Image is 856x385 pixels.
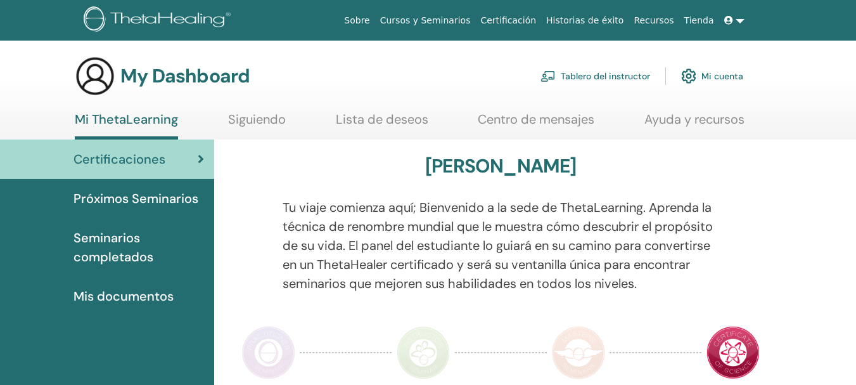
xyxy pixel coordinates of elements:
span: Certificaciones [73,150,165,169]
a: Mi cuenta [681,62,743,90]
img: generic-user-icon.jpg [75,56,115,96]
h3: My Dashboard [120,65,250,88]
img: Master [552,326,605,379]
a: Recursos [629,9,679,32]
a: Mi ThetaLearning [75,112,178,140]
h3: [PERSON_NAME] [425,155,577,178]
a: Historias de éxito [541,9,629,32]
img: cog.svg [681,65,696,87]
a: Cursos y Seminarios [375,9,476,32]
img: Instructor [397,326,450,379]
img: chalkboard-teacher.svg [540,70,556,82]
span: Seminarios completados [73,228,204,266]
a: Lista de deseos [336,112,428,136]
span: Próximos Seminarios [73,189,198,208]
img: Practitioner [242,326,295,379]
img: logo.png [84,6,235,35]
a: Ayuda y recursos [644,112,744,136]
a: Tablero del instructor [540,62,650,90]
a: Tienda [679,9,719,32]
a: Centro de mensajes [478,112,594,136]
a: Sobre [339,9,374,32]
a: Siguiendo [228,112,286,136]
a: Certificación [475,9,541,32]
img: Certificate of Science [706,326,760,379]
span: Mis documentos [73,287,174,306]
p: Tu viaje comienza aquí; Bienvenido a la sede de ThetaLearning. Aprenda la técnica de renombre mun... [283,198,719,293]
